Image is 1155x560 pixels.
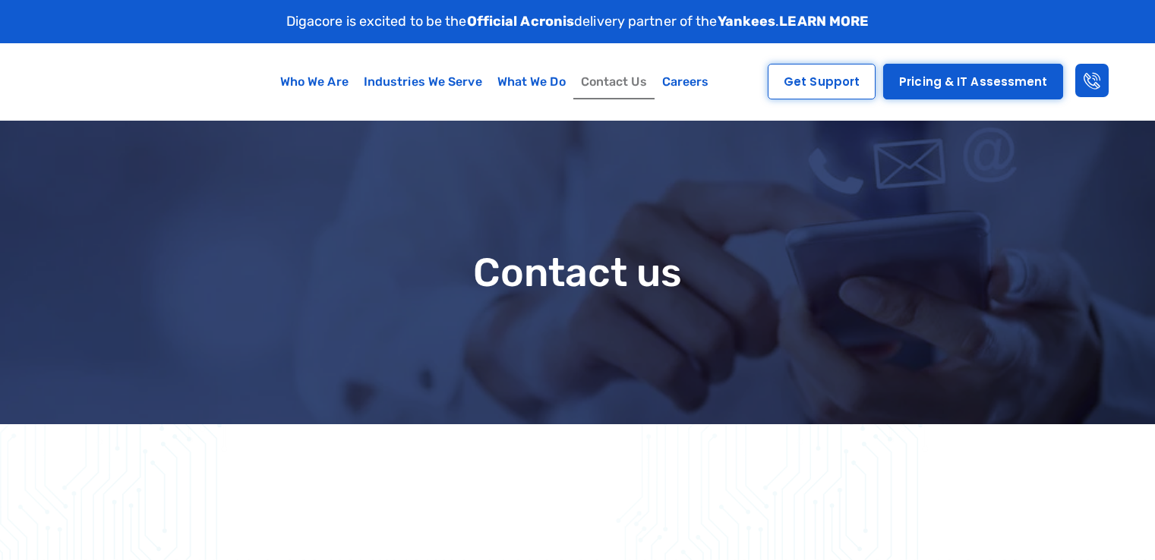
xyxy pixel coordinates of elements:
a: What We Do [490,64,573,99]
p: Digacore is excited to be the delivery partner of the . [286,11,869,32]
a: Who We Are [273,64,356,99]
nav: Menu [232,64,757,99]
img: Digacore logo 1 [25,51,171,112]
a: Industries We Serve [356,64,490,99]
a: Get Support [768,64,876,99]
span: Pricing & IT Assessment [899,76,1047,87]
span: Get Support [784,76,860,87]
strong: Yankees [718,13,776,30]
a: Careers [655,64,717,99]
a: Pricing & IT Assessment [883,64,1063,99]
h1: Contact us [92,251,1064,294]
a: LEARN MORE [779,13,869,30]
strong: Official Acronis [467,13,575,30]
a: Contact Us [573,64,655,99]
